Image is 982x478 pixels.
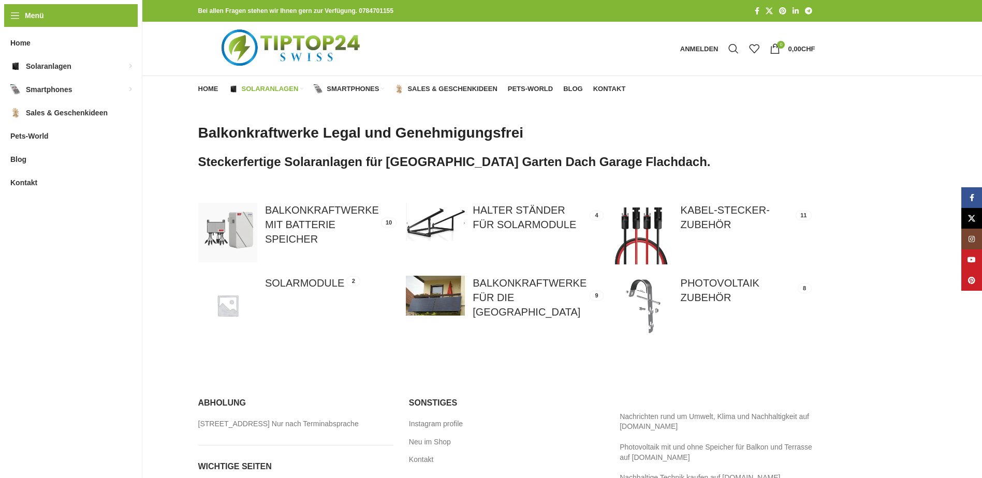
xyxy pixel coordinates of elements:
[593,85,626,93] span: Kontakt
[409,455,434,465] a: Kontakt
[198,44,386,52] a: Logo der Website
[752,4,763,18] a: Facebook Social Link
[961,187,982,208] a: Facebook Social Link
[961,249,982,270] a: YouTube Social Link
[314,84,323,94] img: Smartphones
[198,123,815,143] h1: Balkonkraftwerke Legal und Genehmigungsfrei
[198,85,218,93] span: Home
[25,10,44,21] span: Menü
[620,412,809,431] a: Nachrichten rund um Umwelt, Klima und Nachhaltigkeit auf [DOMAIN_NAME]
[409,397,604,409] h5: Sonstiges
[961,229,982,249] a: Instagram Social Link
[198,79,218,99] a: Home
[198,397,393,409] h5: Abholung
[198,153,815,171] h2: Steckerfertige Solaranlagen für [GEOGRAPHIC_DATA] Garten Dach Garage Flachdach.
[409,437,452,447] a: Neu im Shop
[10,127,49,145] span: Pets-World
[10,61,21,71] img: Solaranlagen
[394,84,404,94] img: Sales & Geschenkideen
[10,108,21,118] img: Sales & Geschenkideen
[765,38,820,59] a: 0 0,00CHF
[26,57,71,76] span: Solaranlagen
[193,79,631,99] div: Hauptnavigation
[961,270,982,291] a: Pinterest Social Link
[314,79,384,99] a: Smartphones
[788,45,815,53] bdi: 0,00
[680,46,719,52] span: Anmelden
[508,85,553,93] span: Pets-World
[744,38,765,59] div: Meine Wunschliste
[801,45,815,53] span: CHF
[10,84,21,95] img: Smartphones
[26,103,108,122] span: Sales & Geschenkideen
[675,38,724,59] a: Anmelden
[723,38,744,59] a: Suche
[620,443,812,461] a: Photovoltaik mit und ohne Speicher für Balkon und Terrasse auf [DOMAIN_NAME]
[394,79,497,99] a: Sales & Geschenkideen
[10,34,31,52] span: Home
[409,419,464,429] a: Instagram profile
[229,84,238,94] img: Solaranlagen
[10,173,37,192] span: Kontakt
[198,7,393,14] strong: Bei allen Fragen stehen wir Ihnen gern zur Verfügung. 0784701155
[198,419,360,429] a: [STREET_ADDRESS] Nur nach Terminabsprache
[593,79,626,99] a: Kontakt
[198,461,393,472] h5: Wichtige seiten
[776,4,789,18] a: Pinterest Social Link
[763,4,776,18] a: X Social Link
[229,79,304,99] a: Solaranlagen
[802,4,815,18] a: Telegram Social Link
[198,22,386,76] img: Tiptop24 Nachhaltige & Faire Produkte
[26,80,72,99] span: Smartphones
[563,79,583,99] a: Blog
[407,85,497,93] span: Sales & Geschenkideen
[327,85,379,93] span: Smartphones
[961,208,982,229] a: X Social Link
[563,85,583,93] span: Blog
[508,79,553,99] a: Pets-World
[242,85,299,93] span: Solaranlagen
[777,41,785,49] span: 0
[789,4,802,18] a: LinkedIn Social Link
[10,150,26,169] span: Blog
